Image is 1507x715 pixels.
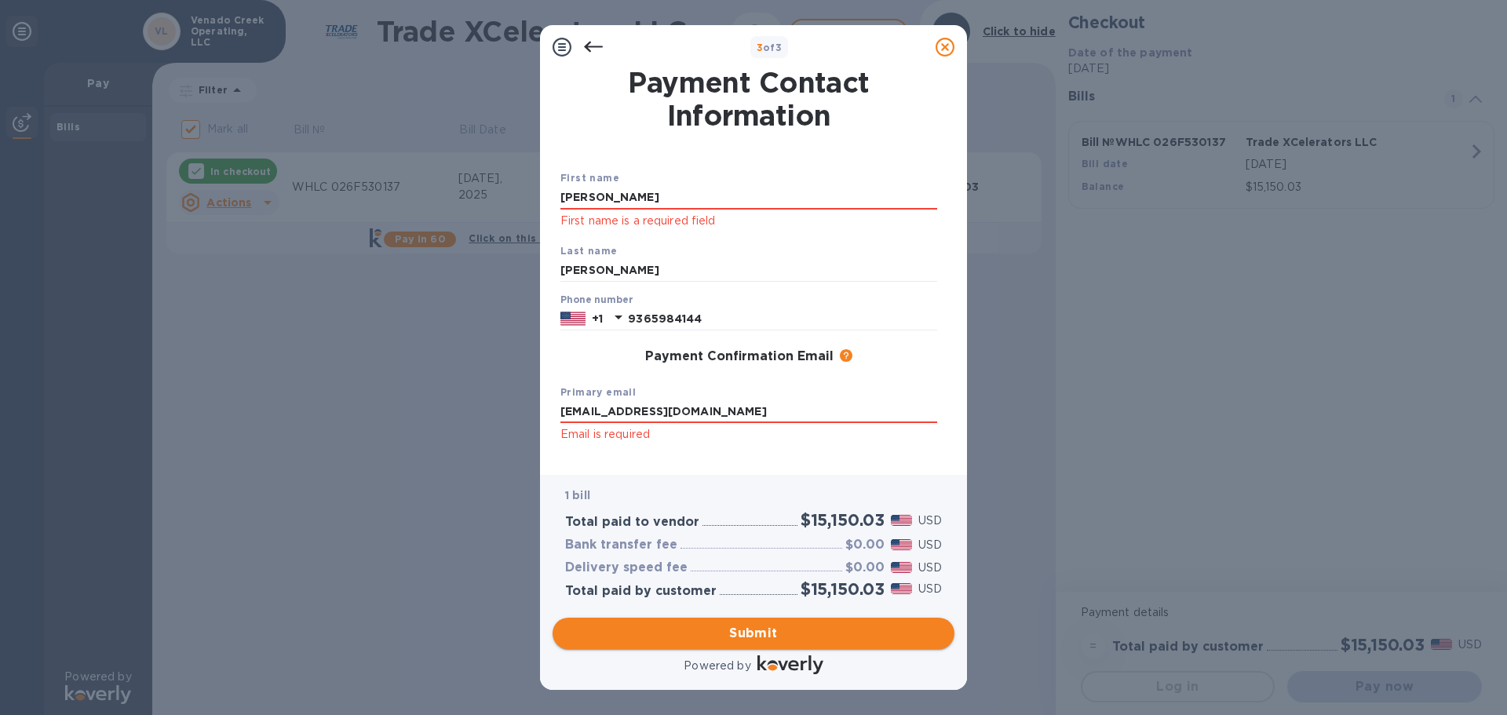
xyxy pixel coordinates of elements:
[553,618,954,649] button: Submit
[684,658,750,674] p: Powered by
[918,537,942,553] p: USD
[757,42,783,53] b: of 3
[891,515,912,526] img: USD
[891,583,912,594] img: USD
[891,539,912,550] img: USD
[565,538,677,553] h3: Bank transfer fee
[560,245,618,257] b: Last name
[757,42,763,53] span: 3
[757,655,823,674] img: Logo
[560,400,937,424] input: Enter your primary name
[565,560,688,575] h3: Delivery speed fee
[891,562,912,573] img: USD
[645,349,834,364] h3: Payment Confirmation Email
[560,186,937,210] input: Enter your first name
[560,386,636,398] b: Primary email
[845,538,885,553] h3: $0.00
[801,579,885,599] h2: $15,150.03
[560,259,937,283] input: Enter your last name
[565,489,590,502] b: 1 bill
[918,513,942,529] p: USD
[918,560,942,576] p: USD
[560,310,586,327] img: US
[801,510,885,530] h2: $15,150.03
[565,584,717,599] h3: Total paid by customer
[560,66,937,132] h1: Payment Contact Information
[592,311,603,326] p: +1
[845,560,885,575] h3: $0.00
[560,425,937,443] p: Email is required
[560,212,937,230] p: First name is a required field
[560,172,619,184] b: First name
[628,307,937,330] input: Enter your phone number
[565,515,699,530] h3: Total paid to vendor
[565,624,942,643] span: Submit
[918,581,942,597] p: USD
[560,296,633,305] label: Phone number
